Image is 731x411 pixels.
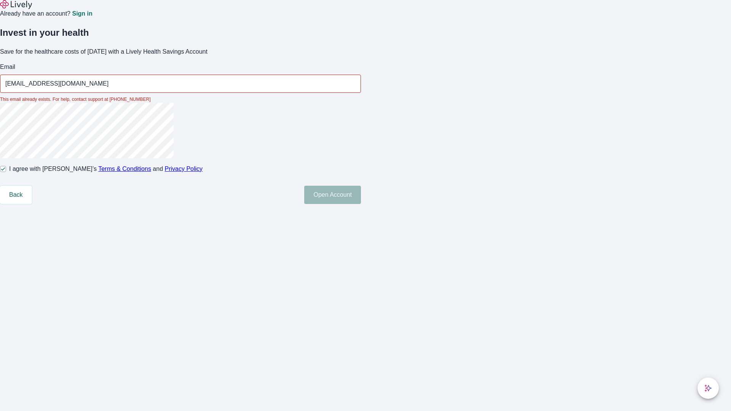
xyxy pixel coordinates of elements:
a: Privacy Policy [165,166,203,172]
span: I agree with [PERSON_NAME]’s and [9,164,203,174]
a: Terms & Conditions [98,166,151,172]
button: chat [697,378,719,399]
svg: Lively AI Assistant [704,384,712,392]
a: Sign in [72,11,92,17]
